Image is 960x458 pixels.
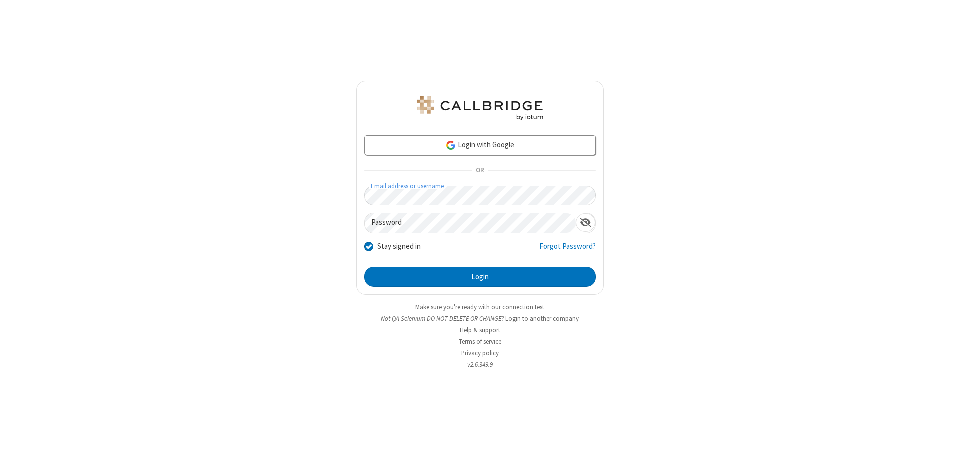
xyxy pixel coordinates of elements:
img: google-icon.png [445,140,456,151]
button: Login [364,267,596,287]
a: Forgot Password? [539,241,596,260]
div: Show password [576,213,595,232]
li: Not QA Selenium DO NOT DELETE OR CHANGE? [356,314,604,323]
a: Terms of service [459,337,501,346]
button: Login to another company [505,314,579,323]
iframe: Chat [935,432,952,451]
a: Make sure you're ready with our connection test [415,303,544,311]
input: Password [365,213,576,233]
a: Privacy policy [461,349,499,357]
input: Email address or username [364,186,596,205]
label: Stay signed in [377,241,421,252]
a: Login with Google [364,135,596,155]
li: v2.6.349.9 [356,360,604,369]
a: Help & support [460,326,500,334]
img: QA Selenium DO NOT DELETE OR CHANGE [415,96,545,120]
span: OR [472,164,488,178]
